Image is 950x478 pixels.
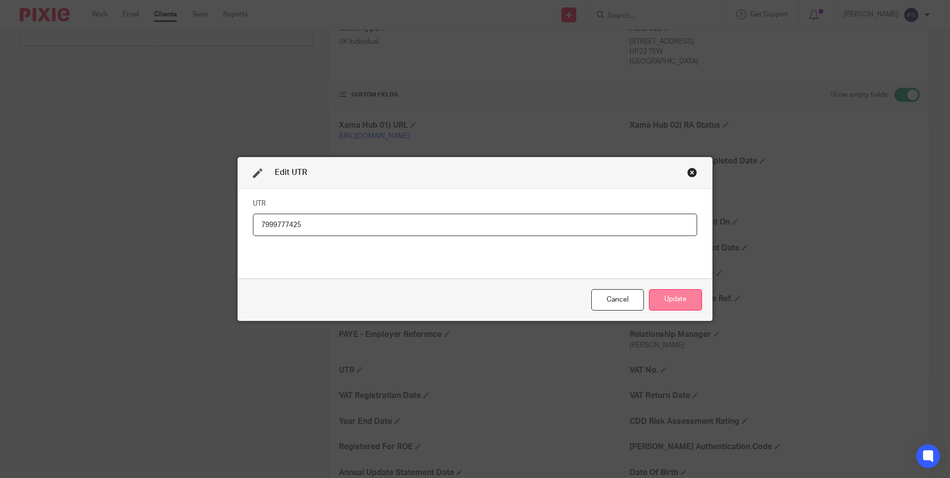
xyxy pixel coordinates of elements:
[275,168,307,176] span: Edit UTR
[253,199,266,209] label: UTR
[253,214,697,236] input: UTR
[687,167,697,177] div: Close this dialog window
[649,289,702,311] button: Update
[591,289,644,311] div: Close this dialog window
